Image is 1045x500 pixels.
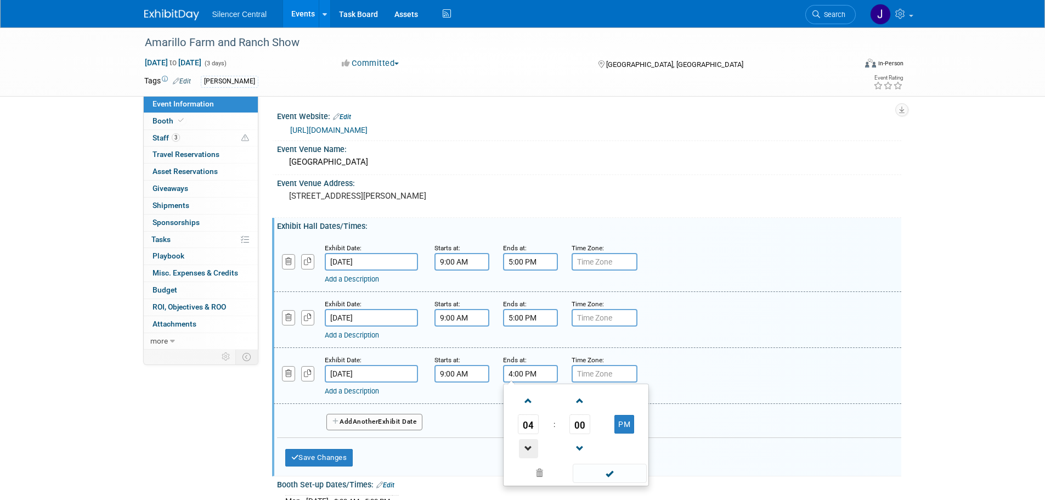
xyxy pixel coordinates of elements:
a: Edit [333,113,351,121]
span: Staff [152,133,180,142]
a: Event Information [144,96,258,113]
span: Silencer Central [212,10,267,19]
span: Budget [152,285,177,294]
span: Misc. Expenses & Credits [152,268,238,277]
input: End Time [503,365,558,383]
a: ROI, Objectives & ROO [144,299,258,316]
a: Attachments [144,316,258,333]
div: [GEOGRAPHIC_DATA] [285,154,893,171]
input: Date [325,253,418,271]
a: [URL][DOMAIN_NAME] [290,126,368,134]
div: Event Website: [277,108,901,122]
span: Pick Hour [518,414,539,434]
a: Sponsorships [144,215,258,231]
button: PM [614,415,634,434]
a: Done [572,467,647,482]
small: Ends at: [503,356,527,364]
i: Booth reservation complete [178,117,184,123]
a: Edit [173,77,191,85]
div: Amarillo Farm and Ranch Show [141,33,839,53]
img: ExhibitDay [144,9,199,20]
input: Time Zone [572,365,637,383]
small: Starts at: [434,300,460,308]
span: Search [820,10,845,19]
span: Giveaways [152,184,188,193]
a: Search [805,5,856,24]
span: [GEOGRAPHIC_DATA], [GEOGRAPHIC_DATA] [606,60,743,69]
a: Budget [144,282,258,299]
button: Save Changes [285,449,353,467]
small: Exhibit Date: [325,244,361,252]
button: AddAnotherExhibit Date [326,414,423,430]
span: Playbook [152,251,184,260]
span: (3 days) [204,60,227,67]
a: Increment Minute [569,386,590,414]
small: Starts at: [434,244,460,252]
span: to [168,58,178,67]
a: Asset Reservations [144,164,258,180]
span: Event Information [152,99,214,108]
input: Time Zone [572,253,637,271]
div: Exhibit Hall Dates/Times: [277,218,901,232]
a: Tasks [144,232,258,248]
input: Start Time [434,365,489,383]
input: Date [325,365,418,383]
a: Staff3 [144,130,258,147]
td: Personalize Event Tab Strip [217,350,236,364]
img: Format-Inperson.png [865,59,876,68]
small: Time Zone: [572,244,604,252]
a: Add a Description [325,387,379,395]
span: Attachments [152,319,196,328]
td: : [551,414,557,434]
a: Decrement Minute [569,434,590,462]
a: Edit [376,481,394,489]
div: Event Rating [873,75,903,81]
input: Date [325,309,418,327]
span: Potential Scheduling Conflict -- at least one attendee is tagged in another overlapping event. [241,133,249,143]
td: Tags [144,75,191,88]
span: Asset Reservations [152,167,218,176]
span: 3 [172,133,180,142]
span: [DATE] [DATE] [144,58,202,68]
span: Booth [152,116,186,125]
a: Increment Hour [518,386,539,414]
a: Misc. Expenses & Credits [144,265,258,282]
div: [PERSON_NAME] [201,76,258,87]
input: Time Zone [572,309,637,327]
div: Booth Set-up Dates/Times: [277,476,901,491]
span: Another [353,418,379,425]
input: End Time [503,309,558,327]
small: Exhibit Date: [325,300,361,308]
small: Exhibit Date: [325,356,361,364]
a: Giveaways [144,181,258,197]
a: Playbook [144,248,258,265]
span: Tasks [151,235,171,244]
input: Start Time [434,309,489,327]
button: Committed [338,58,403,69]
span: Pick Minute [569,414,590,434]
a: Shipments [144,198,258,214]
img: Jessica Crawford [870,4,891,25]
input: End Time [503,253,558,271]
div: Event Venue Name: [277,141,901,155]
small: Ends at: [503,300,527,308]
small: Ends at: [503,244,527,252]
span: ROI, Objectives & ROO [152,302,226,311]
small: Starts at: [434,356,460,364]
small: Time Zone: [572,300,604,308]
span: more [150,336,168,345]
div: Event Format [791,57,904,74]
pre: [STREET_ADDRESS][PERSON_NAME] [289,191,525,201]
div: Event Venue Address: [277,175,901,189]
a: more [144,333,258,350]
input: Start Time [434,253,489,271]
span: Shipments [152,201,189,210]
span: Travel Reservations [152,150,219,159]
a: Decrement Hour [518,434,539,462]
small: Time Zone: [572,356,604,364]
span: Sponsorships [152,218,200,227]
a: Travel Reservations [144,147,258,163]
td: Toggle Event Tabs [235,350,258,364]
a: Add a Description [325,275,379,283]
div: In-Person [878,59,903,68]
